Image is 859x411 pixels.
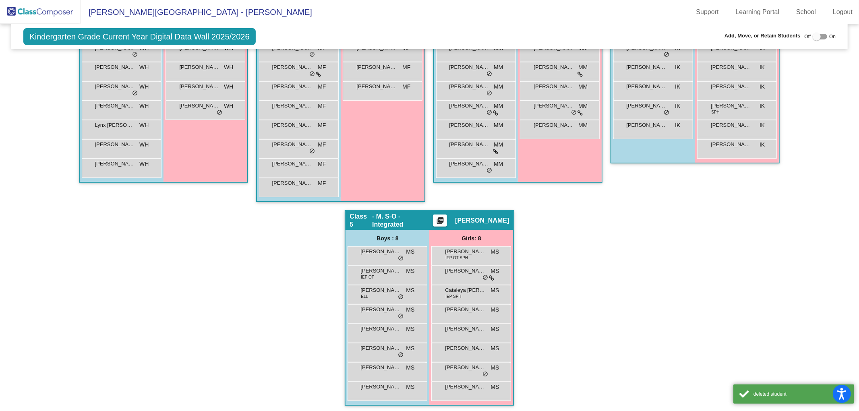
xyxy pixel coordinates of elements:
[445,248,485,256] span: [PERSON_NAME]
[272,140,312,149] span: [PERSON_NAME]
[449,140,489,149] span: [PERSON_NAME]
[95,121,135,129] span: Lynx [PERSON_NAME]
[429,230,513,246] div: Girls: 8
[361,293,368,299] span: ELL
[491,344,499,353] span: MS
[711,109,720,115] span: SPH
[711,121,751,129] span: [PERSON_NAME]
[272,102,312,110] span: [PERSON_NAME]
[578,121,588,130] span: MM
[826,6,859,19] a: Logout
[455,217,509,225] span: [PERSON_NAME]
[829,33,836,40] span: On
[272,63,312,71] span: [PERSON_NAME]
[318,63,326,72] span: MF
[360,344,401,352] span: [PERSON_NAME]
[224,102,233,110] span: WH
[494,160,503,168] span: MM
[486,71,492,77] span: do_not_disturb_alt
[95,140,135,149] span: [PERSON_NAME] [PERSON_NAME]
[318,121,326,130] span: MF
[675,83,680,91] span: IK
[398,294,404,300] span: do_not_disturb_alt
[179,102,219,110] span: [PERSON_NAME]
[398,352,404,358] span: do_not_disturb_alt
[309,71,315,77] span: do_not_disturb_alt
[445,325,485,333] span: [PERSON_NAME]
[406,267,414,275] span: MS
[626,63,667,71] span: [PERSON_NAME]
[449,160,489,168] span: [PERSON_NAME]
[491,306,499,314] span: MS
[664,109,669,116] span: do_not_disturb_alt
[398,255,404,262] span: do_not_disturb_alt
[534,121,574,129] span: [PERSON_NAME]
[534,102,574,110] span: [PERSON_NAME]
[449,102,489,110] span: [PERSON_NAME]
[132,90,138,97] span: do_not_disturb_alt
[760,121,765,130] span: IK
[360,248,401,256] span: [PERSON_NAME]
[435,217,445,228] mat-icon: picture_as_pdf
[753,390,848,398] div: deleted student
[356,63,397,71] span: [PERSON_NAME]
[724,32,801,40] span: Add, Move, or Retain Students
[356,83,397,91] span: [PERSON_NAME]
[139,83,149,91] span: WH
[433,215,447,227] button: Print Students Details
[664,52,669,58] span: do_not_disturb_alt
[790,6,822,19] a: School
[372,213,433,229] span: - M. S-O - Integrated
[95,63,135,71] span: [PERSON_NAME]
[491,325,499,333] span: MS
[445,344,485,352] span: [PERSON_NAME]
[494,63,503,72] span: MM
[139,63,149,72] span: WH
[272,83,312,91] span: [PERSON_NAME]
[711,140,751,149] span: [PERSON_NAME]
[578,83,588,91] span: MM
[398,313,404,320] span: do_not_disturb_alt
[494,140,503,149] span: MM
[361,274,374,280] span: IEP OT
[445,383,485,391] span: [PERSON_NAME]
[711,102,751,110] span: [PERSON_NAME]
[571,109,577,116] span: do_not_disturb_alt
[318,179,326,188] span: MF
[272,179,312,187] span: [PERSON_NAME]
[139,121,149,130] span: WH
[626,121,667,129] span: [PERSON_NAME]
[406,363,414,372] span: MS
[445,293,461,299] span: IEP SPH
[139,160,149,168] span: WH
[350,213,372,229] span: Class 5
[179,63,219,71] span: [PERSON_NAME]
[402,63,410,72] span: MF
[626,102,667,110] span: [PERSON_NAME]
[406,286,414,295] span: MS
[81,6,312,19] span: [PERSON_NAME][GEOGRAPHIC_DATA] - [PERSON_NAME]
[23,28,255,45] span: Kindergarten Grade Current Year Digital Data Wall 2025/2026
[711,63,751,71] span: [PERSON_NAME]
[406,325,414,333] span: MS
[224,63,233,72] span: WH
[95,160,135,168] span: [PERSON_NAME]
[711,83,751,91] span: [PERSON_NAME]
[406,306,414,314] span: MS
[494,102,503,110] span: MM
[95,102,135,110] span: [PERSON_NAME]
[760,63,765,72] span: IK
[406,383,414,391] span: MS
[309,52,315,58] span: do_not_disturb_alt
[729,6,786,19] a: Learning Portal
[309,148,315,155] span: do_not_disturb_alt
[272,160,312,168] span: [PERSON_NAME]
[406,344,414,353] span: MS
[491,363,499,372] span: MS
[360,286,401,294] span: [PERSON_NAME]
[406,248,414,256] span: MS
[486,167,492,174] span: do_not_disturb_alt
[626,83,667,91] span: [PERSON_NAME]
[494,121,503,130] span: MM
[449,63,489,71] span: [PERSON_NAME]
